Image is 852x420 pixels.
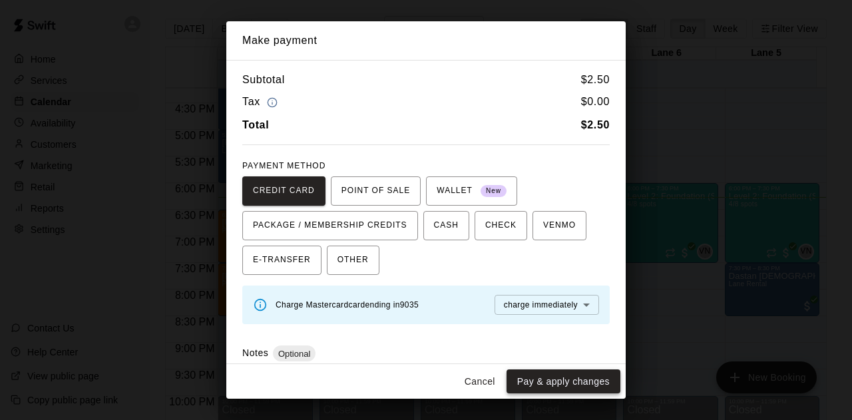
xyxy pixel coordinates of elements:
button: Pay & apply changes [507,369,620,394]
h6: $ 2.50 [581,71,610,89]
span: New [481,182,507,200]
span: E-TRANSFER [253,250,311,271]
span: Charge Mastercard card ending in 9035 [276,300,419,310]
span: OTHER [337,250,369,271]
button: CREDIT CARD [242,176,325,206]
span: PACKAGE / MEMBERSHIP CREDITS [253,215,407,236]
span: CREDIT CARD [253,180,315,202]
label: Notes [242,347,268,358]
button: WALLET New [426,176,517,206]
h6: $ 0.00 [581,93,610,111]
button: POINT OF SALE [331,176,421,206]
span: CASH [434,215,459,236]
span: charge immediately [504,300,578,310]
h6: Tax [242,93,281,111]
button: PACKAGE / MEMBERSHIP CREDITS [242,211,418,240]
h6: Subtotal [242,71,285,89]
button: OTHER [327,246,379,275]
b: Total [242,119,269,130]
span: PAYMENT METHOD [242,161,325,170]
button: E-TRANSFER [242,246,321,275]
button: VENMO [532,211,586,240]
span: WALLET [437,180,507,202]
b: $ 2.50 [581,119,610,130]
button: Cancel [459,369,501,394]
h2: Make payment [226,21,626,60]
span: Optional [273,349,316,359]
button: CASH [423,211,469,240]
button: CHECK [475,211,527,240]
span: POINT OF SALE [341,180,410,202]
span: CHECK [485,215,517,236]
span: VENMO [543,215,576,236]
